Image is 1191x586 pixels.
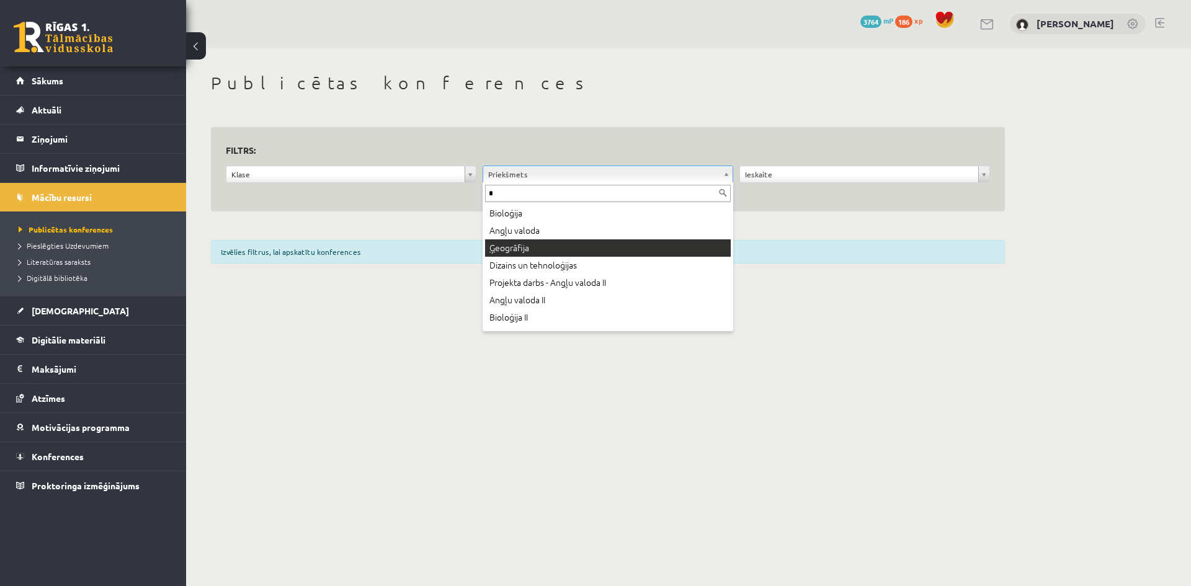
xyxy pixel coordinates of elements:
[509,206,514,219] span: ģ
[485,205,731,222] div: Biolo ija
[560,259,565,271] span: ģ
[489,241,495,254] span: Ģ
[485,274,731,291] div: Projekta darbs - An ļu valoda II
[509,311,514,323] span: ģ
[500,293,505,306] span: g
[485,291,731,309] div: An ļu valoda II
[485,309,731,326] div: Biolo ija II
[500,224,505,236] span: g
[561,276,566,288] span: g
[570,328,575,340] span: ģ
[485,222,731,239] div: An ļu valoda
[485,239,731,257] div: eogrāfija
[485,257,731,274] div: Dizains un tehnolo ijas
[485,326,731,344] div: Projekta darbs - Biolo ija II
